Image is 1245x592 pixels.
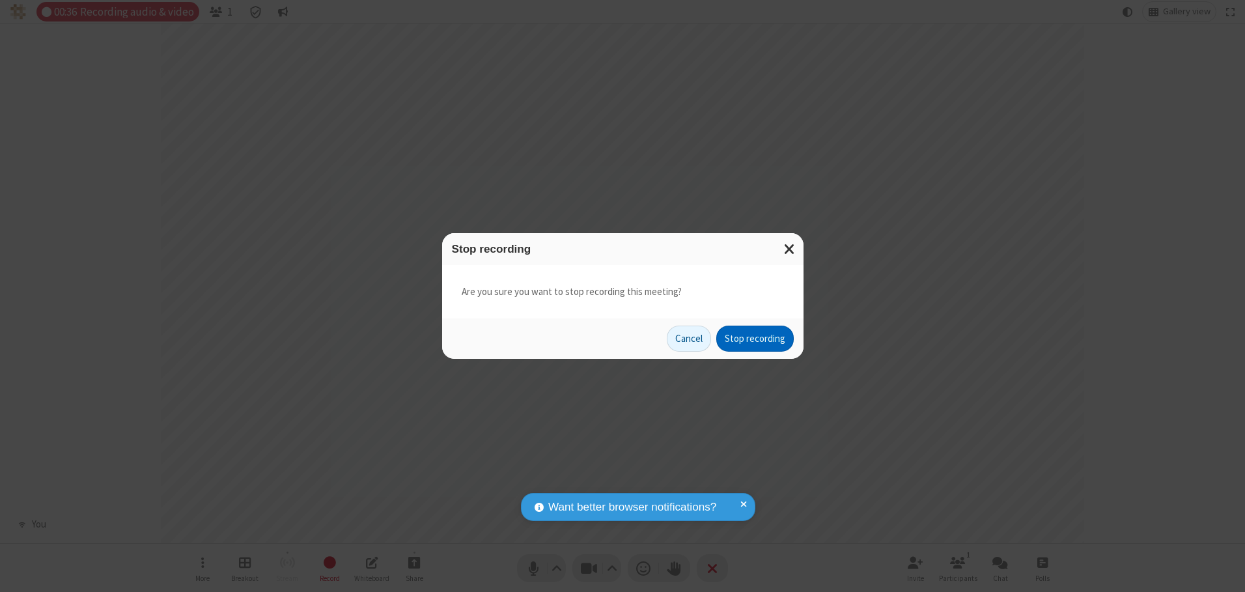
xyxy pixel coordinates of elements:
h3: Stop recording [452,243,794,255]
button: Close modal [776,233,804,265]
button: Stop recording [716,326,794,352]
div: Are you sure you want to stop recording this meeting? [442,265,804,319]
button: Cancel [667,326,711,352]
span: Want better browser notifications? [548,499,716,516]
